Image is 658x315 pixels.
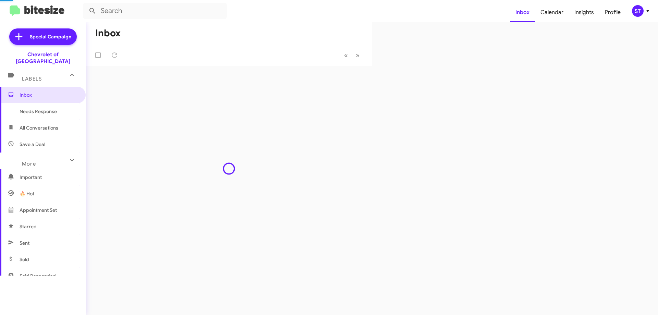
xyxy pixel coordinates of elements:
span: Sold [20,256,29,263]
a: Insights [569,2,599,22]
span: Important [20,174,78,181]
span: Starred [20,223,37,230]
nav: Page navigation example [340,48,364,62]
span: All Conversations [20,124,58,131]
span: 🔥 Hot [20,190,34,197]
a: Inbox [510,2,535,22]
span: Sent [20,240,29,246]
input: Search [83,3,227,19]
a: Profile [599,2,626,22]
h1: Inbox [95,28,121,39]
span: Inbox [20,92,78,98]
a: Calendar [535,2,569,22]
span: Labels [22,76,42,82]
span: Save a Deal [20,141,45,148]
span: Sold Responded [20,272,56,279]
span: More [22,161,36,167]
button: ST [626,5,650,17]
span: Needs Response [20,108,78,115]
span: « [344,51,348,60]
button: Previous [340,48,352,62]
span: » [356,51,360,60]
span: Special Campaign [30,33,71,40]
a: Special Campaign [9,28,77,45]
div: ST [632,5,644,17]
button: Next [352,48,364,62]
span: Appointment Set [20,207,57,214]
